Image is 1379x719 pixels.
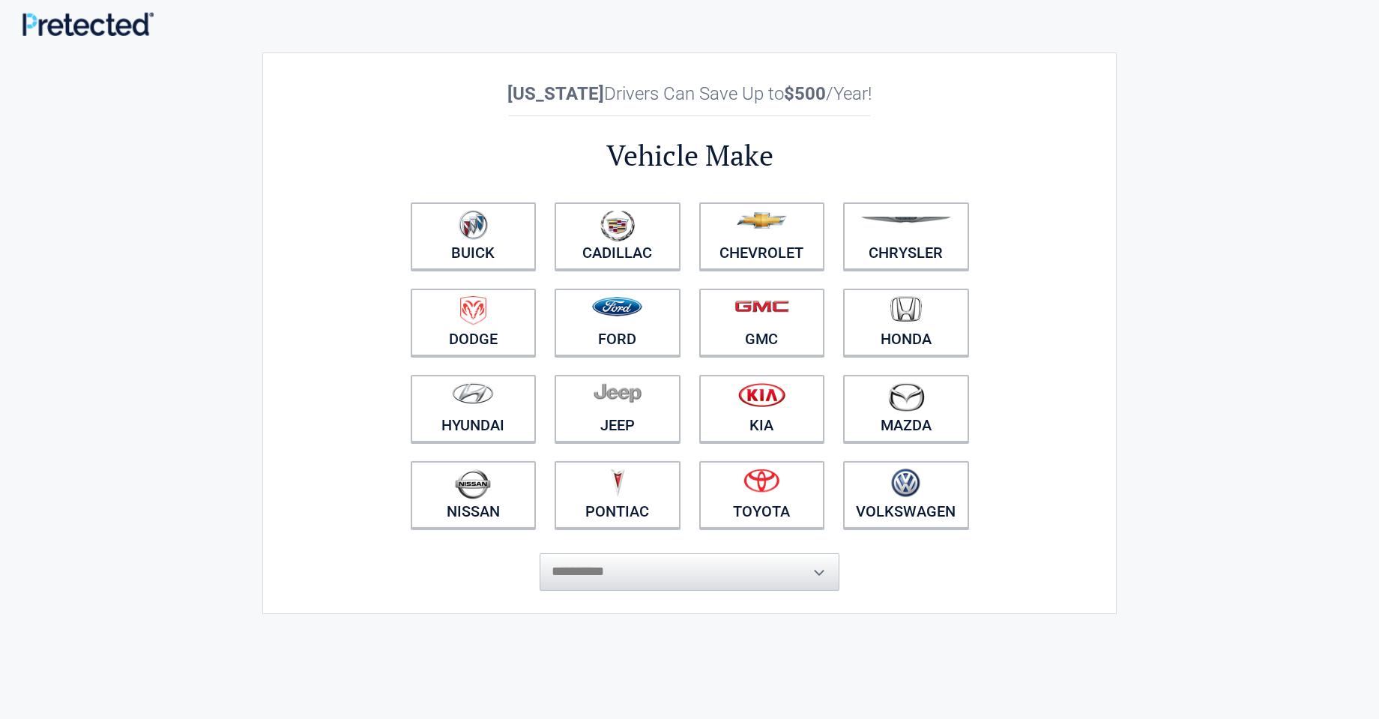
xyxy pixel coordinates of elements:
img: pontiac [610,469,625,497]
img: Main Logo [22,12,154,36]
a: Buick [411,202,537,270]
img: gmc [734,300,789,313]
a: Jeep [555,375,681,442]
a: Hyundai [411,375,537,442]
img: jeep [594,382,642,403]
a: Kia [699,375,825,442]
a: Mazda [843,375,969,442]
img: honda [890,296,922,322]
img: hyundai [452,382,494,404]
a: Nissan [411,461,537,529]
a: Honda [843,289,969,356]
img: kia [738,382,785,407]
img: chrysler [860,217,952,223]
a: Chevrolet [699,202,825,270]
img: nissan [455,469,491,499]
b: [US_STATE] [507,83,604,104]
img: dodge [460,296,486,325]
img: buick [459,210,488,240]
a: Dodge [411,289,537,356]
a: Volkswagen [843,461,969,529]
b: $500 [784,83,826,104]
img: mazda [887,382,925,412]
a: Toyota [699,461,825,529]
img: volkswagen [891,469,920,498]
img: ford [592,297,642,316]
a: Ford [555,289,681,356]
h2: Drivers Can Save Up to /Year [401,83,978,104]
img: toyota [743,469,779,493]
a: GMC [699,289,825,356]
img: chevrolet [737,212,787,229]
a: Pontiac [555,461,681,529]
a: Cadillac [555,202,681,270]
img: cadillac [600,210,635,241]
a: Chrysler [843,202,969,270]
h2: Vehicle Make [401,136,978,175]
